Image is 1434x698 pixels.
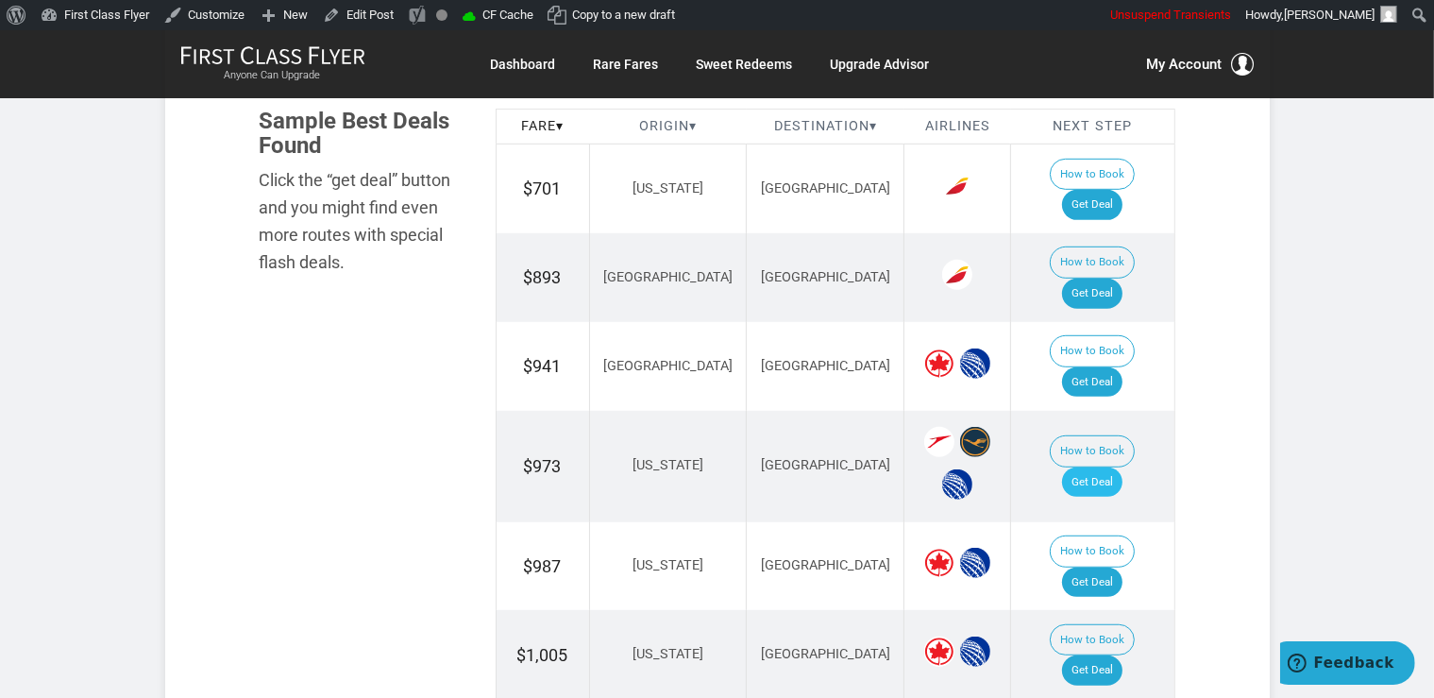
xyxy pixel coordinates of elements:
span: [GEOGRAPHIC_DATA] [603,358,733,374]
a: Get Deal [1062,279,1122,309]
span: [PERSON_NAME] [1284,8,1375,22]
span: [US_STATE] [633,646,703,662]
button: How to Book [1050,335,1135,367]
span: Austrian Airlines‎ [924,427,954,457]
span: ▾ [869,118,877,134]
a: Get Deal [1062,655,1122,686]
th: Next Step [1011,109,1174,145]
span: $701 [524,179,562,198]
span: [GEOGRAPHIC_DATA] [761,180,890,196]
span: ▾ [556,118,564,134]
span: [GEOGRAPHIC_DATA] [761,557,890,573]
img: First Class Flyer [180,45,365,65]
span: [US_STATE] [633,457,703,473]
span: $1,005 [517,645,568,665]
a: Get Deal [1062,468,1122,498]
th: Airlines [904,109,1011,145]
a: Dashboard [491,47,556,81]
span: Iberia [942,260,972,290]
span: Air Canada [924,349,954,379]
div: Click the “get deal” button and you might find even more routes with special flash deals. [260,167,467,276]
span: Lufthansa [960,427,990,457]
h3: Sample Best Deals Found [260,109,467,159]
span: United [942,469,972,500]
span: $973 [524,456,562,476]
span: [GEOGRAPHIC_DATA] [761,646,890,662]
span: Unsuspend Transients [1110,8,1231,22]
th: Fare [496,109,589,145]
th: Destination [747,109,904,145]
span: $941 [524,356,562,376]
span: [GEOGRAPHIC_DATA] [761,358,890,374]
button: How to Book [1050,159,1135,191]
span: United [960,637,990,667]
a: Upgrade Advisor [831,47,930,81]
span: ▾ [689,118,697,134]
span: Air Canada [924,548,954,578]
a: Get Deal [1062,190,1122,220]
span: $893 [524,267,562,287]
button: How to Book [1050,435,1135,468]
th: Origin [589,109,747,145]
small: Anyone Can Upgrade [180,69,365,82]
span: [US_STATE] [633,557,703,573]
a: First Class FlyerAnyone Can Upgrade [180,45,365,83]
button: How to Book [1050,624,1135,656]
a: Get Deal [1062,367,1122,398]
span: My Account [1147,53,1223,76]
a: Rare Fares [594,47,659,81]
button: How to Book [1050,536,1135,568]
button: How to Book [1050,247,1135,279]
span: Iberia [942,171,972,201]
a: Get Deal [1062,568,1122,598]
span: Air Canada [924,637,954,667]
span: United [960,548,990,578]
span: [US_STATE] [633,180,703,196]
span: United [960,349,990,379]
iframe: Opens a widget where you can find more information [1280,641,1415,689]
span: $987 [524,556,562,576]
span: [GEOGRAPHIC_DATA] [603,269,733,285]
span: [GEOGRAPHIC_DATA] [761,269,890,285]
button: My Account [1147,53,1255,76]
a: Sweet Redeems [697,47,793,81]
span: [GEOGRAPHIC_DATA] [761,457,890,473]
